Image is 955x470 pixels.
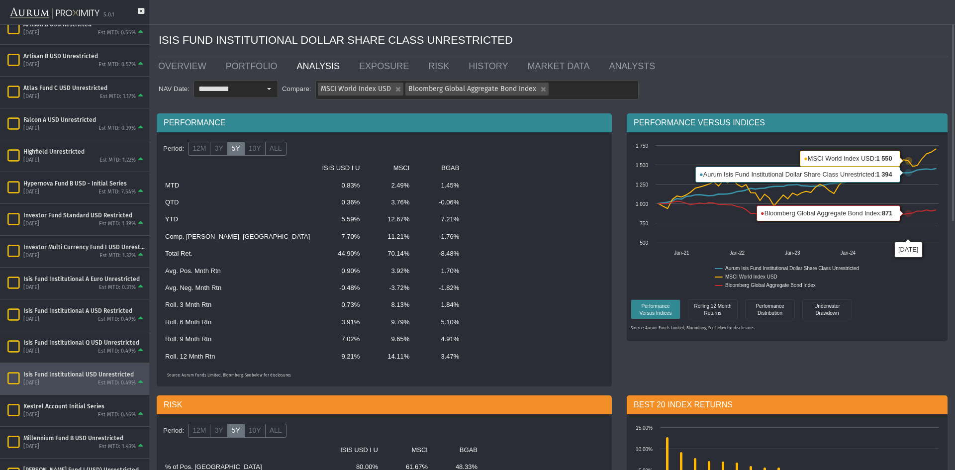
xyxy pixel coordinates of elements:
div: Performance Versus Indices [631,299,680,319]
tspan: 1 550 [876,155,892,162]
div: [DATE] [23,411,39,419]
div: [DATE] [23,93,39,100]
td: 9.65% [366,331,415,348]
td: 7.70% [316,228,366,245]
div: [DATE] [23,188,39,196]
text: Jan-23 [785,250,800,256]
label: 3Y [210,142,227,156]
td: 1.45% [415,177,465,194]
img: Aurum-Proximity%20white.svg [10,2,99,24]
div: Est MTD: 0.49% [98,316,136,323]
td: 8.13% [366,296,415,313]
td: -3.72% [366,280,415,296]
div: Isis Fund Institutional A Euro Unrestricted [23,275,145,283]
div: Est MTD: 0.49% [98,348,136,355]
td: Roll. 3 Mnth Rtn [159,296,316,313]
td: MSCI [384,442,434,459]
text: Aurum Isis Fund Institutional Dollar Share Class Unrestricted: [699,171,892,178]
a: ANALYSTS [602,56,668,76]
td: 3.92% [366,263,415,280]
td: 9.21% [316,348,366,365]
div: Est MTD: 0.49% [98,379,136,387]
div: Isis Fund Institutional A USD Restricted [23,307,145,315]
td: Comp. [PERSON_NAME]. [GEOGRAPHIC_DATA] [159,228,316,245]
div: Est MTD: 1.17% [100,93,136,100]
td: 0.36% [316,194,366,211]
a: ANALYSIS [289,56,352,76]
div: Millennium Fund B USD Unrestricted [23,434,145,442]
div: Performance Versus Indices [633,302,678,316]
div: ISIS FUND INSTITUTIONAL DOLLAR SHARE CLASS UNRESTRICTED [159,25,948,56]
div: BEST 20 INDEX RETURNS [627,395,948,414]
text: MSCI World Index USD: [804,155,892,162]
td: ISIS USD I U [316,160,366,177]
div: 5.0.1 [103,11,114,19]
td: BGAB [434,442,483,459]
div: Falcon A USD Unrestricted [23,116,145,124]
div: Est MTD: 0.57% [98,61,136,69]
div: Est MTD: 1.22% [99,157,136,164]
td: -1.82% [415,280,465,296]
a: MARKET DATA [520,56,602,76]
div: Rolling 12 Month Returns [690,302,735,316]
div: Atlas Fund C USD Unrestricted [23,84,145,92]
td: MSCI [366,160,415,177]
div: Est MTD: 1.43% [99,443,136,451]
div: Highfield Unrestricted [23,148,145,156]
div: Isis Fund Institutional Q USD Unrestricted [23,339,145,347]
td: -8.48% [415,245,465,262]
td: 44.90% [316,245,366,262]
td: 5.10% [415,314,465,331]
div: Rolling 12 Month Returns [688,299,738,319]
div: Isis Fund Institutional USD Unrestricted [23,371,145,378]
td: 12.67% [366,211,415,228]
div: MSCI World Index USD [316,81,403,95]
label: ALL [265,142,286,156]
div: Kestrel Account Initial Series [23,402,145,410]
div: Investor Multi Currency Fund I USD Unrestricted [23,243,145,251]
tspan: 871 [882,209,892,217]
div: Compare: [278,85,315,94]
div: Underwater Drawdown [805,302,850,316]
a: EXPOSURE [352,56,421,76]
tspan: 1 394 [876,171,893,178]
div: Est MTD: 7.54% [98,188,136,196]
text: Jan-24 [841,250,856,256]
text: [DATE] [898,246,918,253]
div: Est MTD: 1.39% [99,220,136,228]
tspan: ● [699,171,703,178]
td: BGAB [415,160,465,177]
div: RISK [157,395,612,414]
div: [DATE] [23,316,39,323]
div: [DATE] [23,348,39,355]
p: Source: Aurum Funds Limited, Bloomberg, See below for disclosures [167,373,601,378]
text: Bloomberg Global Aggregate Bond Index [725,282,816,288]
td: 3.47% [415,348,465,365]
td: -0.48% [316,280,366,296]
td: 70.14% [366,245,415,262]
label: 12M [188,424,210,438]
div: [DATE] [23,379,39,387]
td: QTD [159,194,316,211]
div: Bloomberg Global Aggregate Bond Index [403,81,549,95]
div: PERFORMANCE VERSUS INDICES [627,113,948,132]
td: 0.83% [316,177,366,194]
div: [DATE] [23,157,39,164]
td: 1.70% [415,263,465,280]
a: HISTORY [461,56,520,76]
div: [DATE] [23,61,39,69]
text: 750 [640,221,648,226]
td: Roll. 6 Mnth Rtn [159,314,316,331]
div: Period: [159,140,188,157]
div: Period: [159,422,188,439]
td: 3.91% [316,314,366,331]
td: 5.59% [316,211,366,228]
div: [DATE] [23,443,39,451]
td: Roll. 9 Mnth Rtn [159,331,316,348]
text: 1 500 [636,163,648,168]
td: ISIS USD I U [334,442,384,459]
label: 12M [188,142,210,156]
div: Est MTD: 0.39% [98,125,136,132]
a: OVERVIEW [151,56,218,76]
td: 14.11% [366,348,415,365]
